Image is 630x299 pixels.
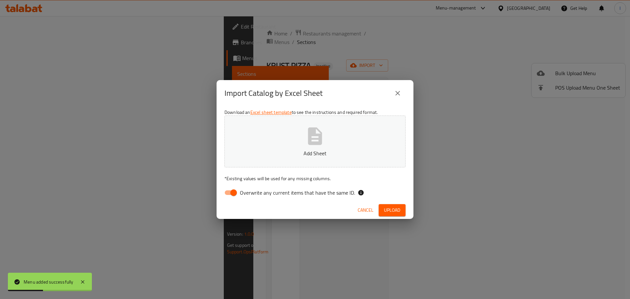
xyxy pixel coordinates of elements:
[379,204,406,216] button: Upload
[224,175,406,182] p: Existing values will be used for any missing columns.
[217,106,413,202] div: Download an to see the instructions and required format.
[235,149,395,157] p: Add Sheet
[224,88,323,98] h2: Import Catalog by Excel Sheet
[24,278,73,286] div: Menu added successfully
[224,116,406,167] button: Add Sheet
[240,189,355,197] span: Overwrite any current items that have the same ID.
[355,204,376,216] button: Cancel
[358,189,364,196] svg: If the overwrite option isn't selected, then the items that match an existing ID will be ignored ...
[358,206,373,214] span: Cancel
[250,108,292,117] a: Excel sheet template
[384,206,400,214] span: Upload
[390,85,406,101] button: close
